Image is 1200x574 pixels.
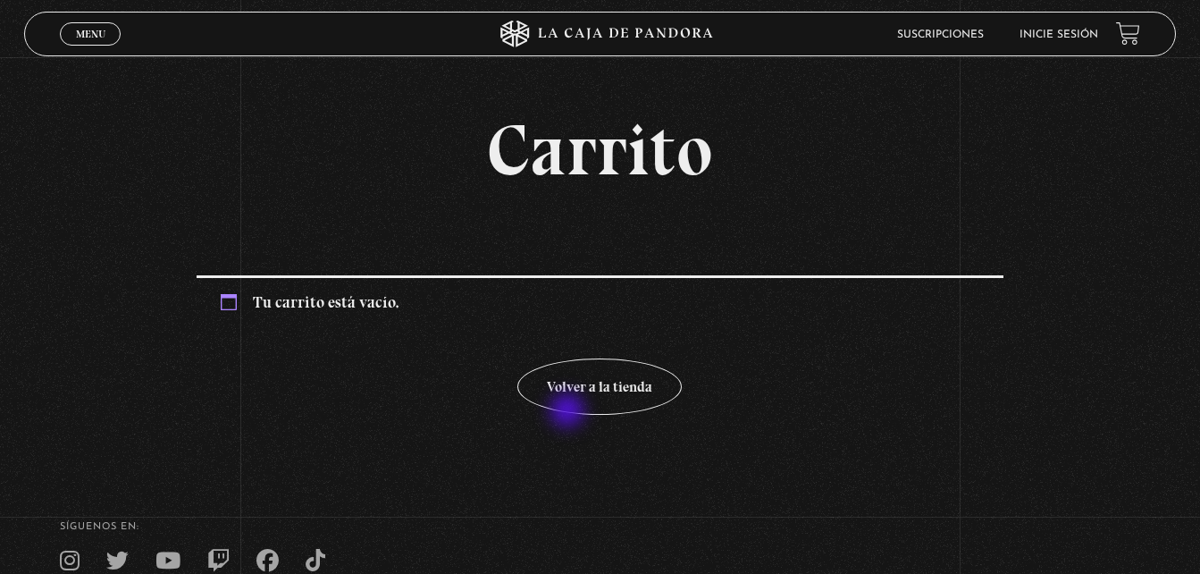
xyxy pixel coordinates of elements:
[76,29,105,39] span: Menu
[197,114,1003,186] h1: Carrito
[197,275,1003,326] div: Tu carrito está vacío.
[1116,21,1140,46] a: View your shopping cart
[60,522,1140,532] h4: SÍguenos en:
[897,30,984,40] a: Suscripciones
[517,359,682,415] a: Volver a la tienda
[1020,30,1098,40] a: Inicie sesión
[70,44,112,56] span: Cerrar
